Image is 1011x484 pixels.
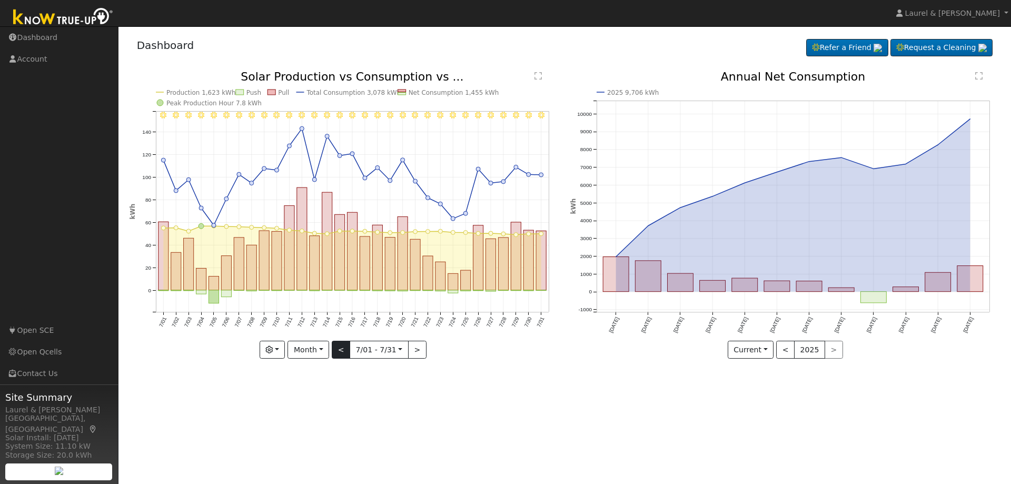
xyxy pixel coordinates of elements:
[249,181,253,185] circle: onclick=""
[460,316,470,328] text: 7/25
[5,432,113,443] div: Solar Install: [DATE]
[372,316,381,328] text: 7/18
[501,180,506,184] circle: onclick=""
[359,316,369,328] text: 7/17
[300,229,304,233] circle: onclick=""
[325,232,329,236] circle: onclick=""
[861,292,887,303] rect: onclick=""
[347,316,356,328] text: 7/16
[806,39,888,57] a: Refer a Friend
[614,255,618,259] circle: onclick=""
[311,112,318,118] i: 7/13 - Clear
[212,224,216,229] circle: onclick=""
[274,226,279,231] circle: onclick=""
[527,173,531,177] circle: onclick=""
[234,290,244,291] rect: onclick=""
[523,230,533,290] rect: onclick=""
[183,316,193,328] text: 7/03
[485,316,495,328] text: 7/27
[196,269,206,291] rect: onclick=""
[158,290,168,291] rect: onclick=""
[410,316,419,328] text: 7/21
[978,44,987,52] img: retrieve
[408,89,499,96] text: Net Consumption 1,455 kWh
[476,167,480,171] circle: onclick=""
[309,236,319,290] rect: onclick=""
[259,316,268,328] text: 7/09
[199,224,204,229] circle: onclick=""
[338,154,342,158] circle: onclick=""
[893,287,919,292] rect: onclick=""
[412,112,418,118] i: 7/21 - Clear
[536,231,546,291] rect: onclick=""
[362,112,368,118] i: 7/17 - Clear
[336,112,343,118] i: 7/15 - Clear
[435,316,444,328] text: 7/23
[234,238,244,290] rect: onclick=""
[523,316,532,328] text: 7/30
[526,112,532,118] i: 7/30 - Clear
[145,220,151,225] text: 60
[578,307,592,313] text: -1000
[183,239,193,291] rect: onclick=""
[300,126,304,131] circle: onclick=""
[577,111,592,117] text: 10000
[145,265,151,271] text: 20
[807,160,811,164] circle: onclick=""
[700,281,726,292] rect: onclick=""
[5,441,113,452] div: System Size: 11.10 kW
[224,224,229,229] circle: onclick=""
[705,316,717,333] text: [DATE]
[274,168,279,172] circle: onclick=""
[500,112,507,118] i: 7/28 - Clear
[536,290,546,291] rect: onclick=""
[223,112,229,118] i: 7/06 - Clear
[142,152,151,157] text: 120
[246,245,256,291] rect: onclick=""
[589,289,592,295] text: 0
[488,112,494,118] i: 7/27 - Clear
[451,216,455,221] circle: onclick=""
[224,197,229,201] circle: onclick=""
[463,211,468,215] circle: onclick=""
[580,182,592,188] text: 6000
[635,261,661,292] rect: onclick=""
[145,197,151,203] text: 80
[801,316,814,333] text: [DATE]
[608,316,620,333] text: [DATE]
[322,316,331,328] text: 7/14
[511,290,521,291] rect: onclick=""
[607,89,659,96] text: 2025 9,706 kWh
[388,231,392,235] circle: onclick=""
[438,202,442,206] circle: onclick=""
[171,290,181,291] rect: onclick=""
[55,467,63,475] img: retrieve
[235,112,242,118] i: 7/07 - Clear
[386,112,393,118] i: 7/19 - Clear
[742,181,747,185] circle: onclick=""
[580,218,592,224] text: 4000
[408,341,427,359] button: >
[375,166,380,170] circle: onclick=""
[208,316,217,328] text: 7/05
[325,134,329,139] circle: onclick=""
[413,179,417,183] circle: onclick=""
[209,290,219,303] rect: onclick=""
[5,404,113,416] div: Laurel & [PERSON_NAME]
[435,262,445,291] rect: onclick=""
[288,341,329,359] button: Month
[839,155,844,160] circle: onclick=""
[161,158,165,162] circle: onclick=""
[5,450,113,461] div: Storage Size: 20.0 kWh
[871,167,876,171] circle: onclick=""
[248,112,254,118] i: 7/08 - Clear
[186,229,191,233] circle: onclick=""
[375,230,380,234] circle: onclick=""
[410,240,420,291] rect: onclick=""
[388,179,392,183] circle: onclick=""
[171,253,181,291] rect: onclick=""
[185,112,192,118] i: 7/03 - Clear
[400,158,404,162] circle: onclick=""
[485,290,495,291] rect: onclick=""
[195,316,205,328] text: 7/04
